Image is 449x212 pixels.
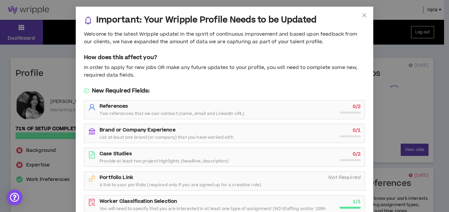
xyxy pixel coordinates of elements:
[100,150,132,157] strong: Case Studies
[84,31,365,46] div: Welcome to the latest Wripple update! In the spirit of continuous improvement and based upon feed...
[88,104,96,111] span: user
[84,87,365,95] h5: New Required Fields:
[355,7,373,24] button: Close
[362,13,367,18] span: close
[100,174,133,181] strong: Portfolio Link
[84,88,89,93] span: check-circle
[88,127,96,135] span: bank
[100,159,229,164] span: Provide at least two project highlights (headline, description)
[100,198,177,205] strong: Worker Classification Selection
[328,174,361,181] i: Not Required
[88,175,96,182] span: link
[100,103,128,110] strong: References
[100,135,233,140] span: List at least one brand (or company) that you have worked with
[353,198,361,205] strong: 1 / 1
[84,64,365,79] div: In order to apply for new jobs OR make any future updates to your profile, you will need to compl...
[353,103,361,110] strong: 0 / 2
[353,127,361,134] strong: 0 / 1
[100,182,261,188] span: A link to your portfolio (required only If you are signed up for a creative role)
[7,190,22,205] div: Open Intercom Messenger
[96,15,316,25] h3: Important: Your Wripple Profile Needs to be Updated
[100,126,176,133] strong: Brand or Company Experience
[84,16,92,24] span: bell
[88,199,96,206] span: file-search
[88,151,96,159] span: file-text
[353,151,361,158] strong: 0 / 2
[84,53,365,61] h5: How does this affect you?
[100,111,244,116] span: Two references that we can contact (name, email and LinkedIn URL)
